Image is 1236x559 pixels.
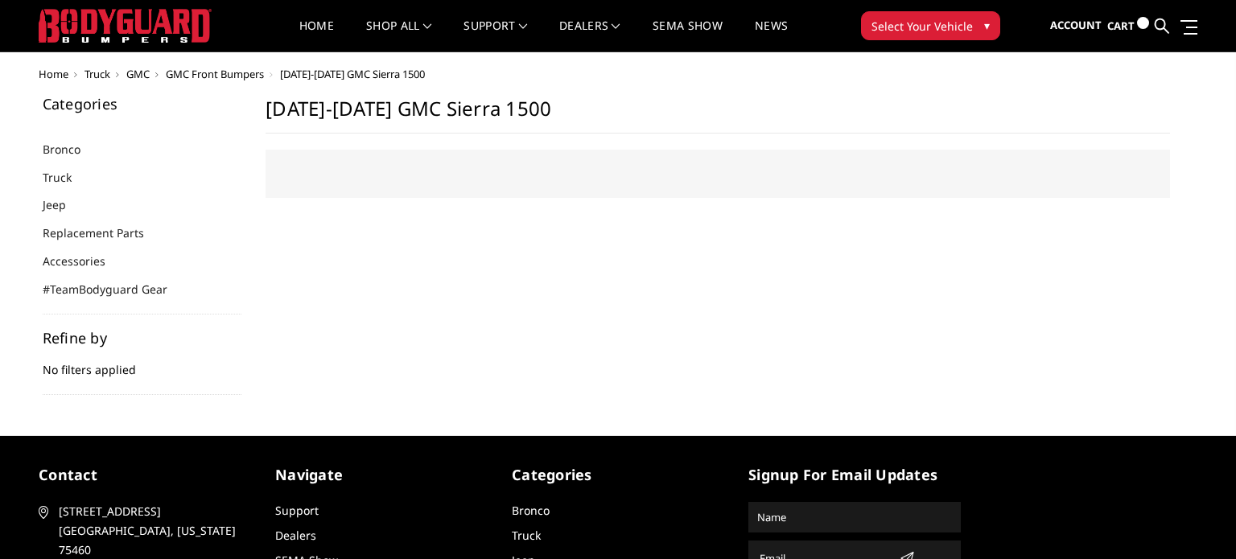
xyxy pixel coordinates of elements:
[43,97,242,111] h5: Categories
[43,141,101,158] a: Bronco
[39,9,212,43] img: BODYGUARD BUMPERS
[266,97,1170,134] h1: [DATE]-[DATE] GMC Sierra 1500
[755,20,788,51] a: News
[463,20,527,51] a: Support
[43,224,164,241] a: Replacement Parts
[43,331,242,395] div: No filters applied
[39,67,68,81] a: Home
[43,196,86,213] a: Jeep
[984,17,990,34] span: ▾
[126,67,150,81] a: GMC
[512,528,541,543] a: Truck
[84,67,110,81] a: Truck
[43,169,92,186] a: Truck
[43,253,126,269] a: Accessories
[559,20,620,51] a: Dealers
[43,331,242,345] h5: Refine by
[39,464,251,486] h5: contact
[861,11,1000,40] button: Select Your Vehicle
[166,67,264,81] a: GMC Front Bumpers
[1107,18,1135,33] span: Cart
[299,20,334,51] a: Home
[43,281,187,298] a: #TeamBodyguard Gear
[275,528,316,543] a: Dealers
[275,503,319,518] a: Support
[366,20,431,51] a: shop all
[275,464,488,486] h5: Navigate
[280,67,425,81] span: [DATE]-[DATE] GMC Sierra 1500
[512,503,550,518] a: Bronco
[871,18,973,35] span: Select Your Vehicle
[1050,18,1102,32] span: Account
[751,504,958,530] input: Name
[653,20,723,51] a: SEMA Show
[512,464,724,486] h5: Categories
[1050,4,1102,47] a: Account
[748,464,961,486] h5: signup for email updates
[1107,4,1149,48] a: Cart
